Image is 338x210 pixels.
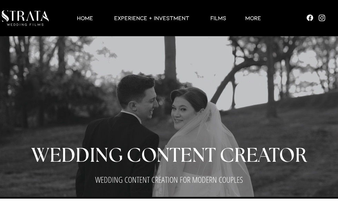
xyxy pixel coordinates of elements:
[66,14,272,22] nav: Site
[306,13,326,22] ul: Social Bar
[207,14,230,22] p: Films
[201,14,236,22] a: Films
[242,14,265,22] p: More
[73,14,97,22] p: HOME
[2,10,49,26] img: LUX STRATA TEST_edited.png
[111,14,193,22] p: EXPERIENCE + INVESTMENT
[68,14,102,22] a: HOME
[102,14,201,22] a: EXPERIENCE + INVESTMENT
[95,174,243,185] span: WEDDING CONTENT CREATION FOR MODERN COUPLES
[31,146,307,166] span: WEDDING CONTENT CREATOR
